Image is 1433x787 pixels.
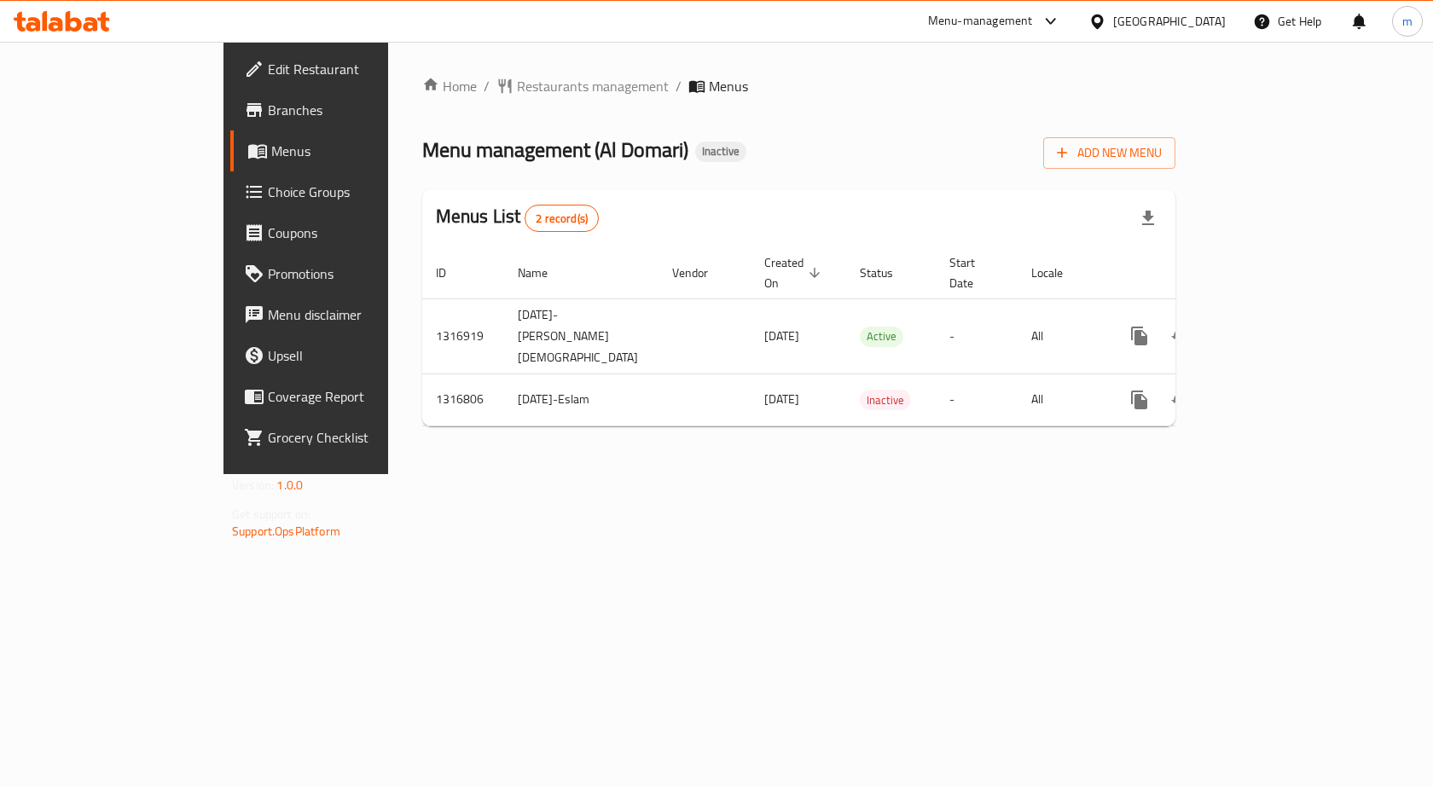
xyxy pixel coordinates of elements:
a: Coupons [230,212,463,253]
a: Choice Groups [230,171,463,212]
span: Add New Menu [1057,142,1162,164]
span: Locale [1031,263,1085,283]
li: / [484,76,490,96]
span: Edit Restaurant [268,59,450,79]
span: m [1402,12,1413,31]
span: Menu management ( Al Domari ) [422,130,688,169]
button: Change Status [1160,379,1201,420]
span: 2 record(s) [525,211,598,227]
td: All [1018,373,1105,425]
span: Grocery Checklist [268,427,450,448]
a: Menus [230,130,463,171]
div: [GEOGRAPHIC_DATA] [1113,12,1226,31]
td: All [1018,298,1105,373]
span: 1.0.0 [276,474,303,496]
button: Add New Menu [1043,137,1175,169]
a: Upsell [230,335,463,376]
span: Coverage Report [268,386,450,407]
h2: Menus List [436,204,599,232]
span: Restaurants management [517,76,669,96]
a: Promotions [230,253,463,294]
td: 1316919 [422,298,504,373]
span: ID [436,263,468,283]
span: Menu disclaimer [268,304,450,325]
span: Active [860,327,903,346]
a: Edit Restaurant [230,49,463,90]
span: Get support on: [232,503,310,525]
span: Upsell [268,345,450,366]
span: Branches [268,100,450,120]
th: Actions [1105,247,1297,299]
span: Start Date [949,252,997,293]
button: Change Status [1160,315,1201,356]
span: Status [860,263,915,283]
span: Vendor [672,263,730,283]
td: - [936,373,1018,425]
a: Restaurants management [496,76,669,96]
span: Choice Groups [268,182,450,202]
nav: breadcrumb [422,76,1175,96]
span: Version: [232,474,274,496]
span: Created On [764,252,826,293]
span: [DATE] [764,325,799,347]
div: Inactive [695,142,746,162]
div: Menu-management [928,11,1033,32]
li: / [676,76,682,96]
td: - [936,298,1018,373]
span: Menus [709,76,748,96]
span: Inactive [860,391,911,410]
span: Coupons [268,223,450,243]
div: Export file [1128,198,1169,239]
a: Grocery Checklist [230,417,463,458]
button: more [1119,379,1160,420]
a: Menu disclaimer [230,294,463,335]
a: Branches [230,90,463,130]
table: enhanced table [422,247,1297,426]
span: [DATE] [764,388,799,410]
td: [DATE]-Eslam [504,373,658,425]
a: Support.OpsPlatform [232,520,340,542]
div: Total records count [525,205,599,232]
span: Promotions [268,263,450,284]
div: Active [860,327,903,347]
span: Inactive [695,144,746,159]
a: Coverage Report [230,376,463,417]
span: Menus [271,141,450,161]
td: 1316806 [422,373,504,425]
td: [DATE]-[PERSON_NAME][DEMOGRAPHIC_DATA] [504,298,658,373]
span: Name [518,263,570,283]
button: more [1119,315,1160,356]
